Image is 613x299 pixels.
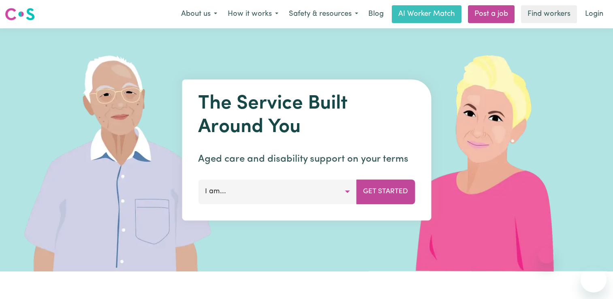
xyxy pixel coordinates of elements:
iframe: Close message [538,247,555,263]
a: Careseekers logo [5,5,35,23]
button: How it works [222,6,284,23]
h1: The Service Built Around You [198,92,415,139]
a: Find workers [521,5,577,23]
a: Blog [363,5,389,23]
p: Aged care and disability support on your terms [198,152,415,167]
button: About us [176,6,222,23]
img: Careseekers logo [5,7,35,21]
button: I am... [198,179,357,204]
a: Login [580,5,608,23]
button: Get Started [356,179,415,204]
iframe: Button to launch messaging window [581,267,607,293]
a: Post a job [468,5,515,23]
button: Safety & resources [284,6,363,23]
a: AI Worker Match [392,5,461,23]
